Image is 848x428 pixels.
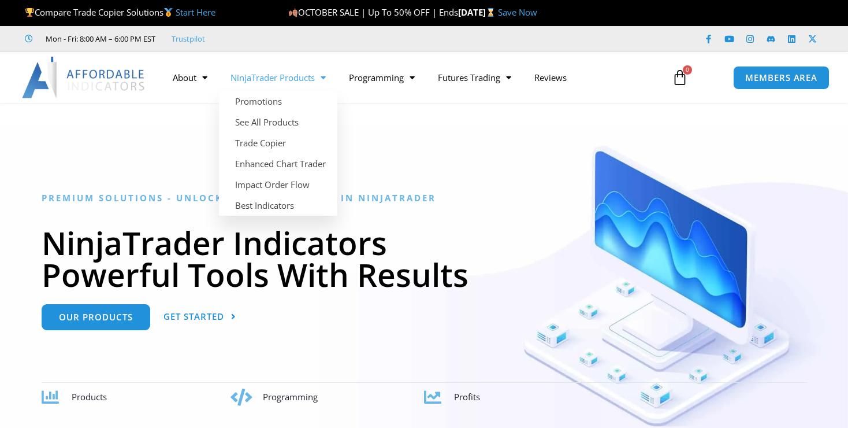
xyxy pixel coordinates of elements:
[683,65,692,75] span: 0
[733,66,830,90] a: MEMBERS AREA
[654,61,705,94] a: 0
[164,8,173,17] img: 🥇
[219,91,337,112] a: Promotions
[161,64,661,91] nav: Menu
[458,6,498,18] strong: [DATE]
[25,8,34,17] img: 🏆
[289,8,297,17] img: 🍂
[426,64,523,91] a: Futures Trading
[288,6,458,18] span: OCTOBER SALE | Up To 50% OFF | Ends
[219,112,337,132] a: See All Products
[161,64,219,91] a: About
[59,313,133,322] span: Our Products
[219,132,337,153] a: Trade Copier
[454,391,480,403] span: Profits
[219,64,337,91] a: NinjaTrader Products
[172,32,205,46] a: Trustpilot
[43,32,155,46] span: Mon - Fri: 8:00 AM – 6:00 PM EST
[745,73,817,82] span: MEMBERS AREA
[219,153,337,174] a: Enhanced Chart Trader
[163,312,224,321] span: Get Started
[25,6,215,18] span: Compare Trade Copier Solutions
[22,57,146,98] img: LogoAI | Affordable Indicators – NinjaTrader
[176,6,215,18] a: Start Here
[486,8,495,17] img: ⌛
[263,391,318,403] span: Programming
[337,64,426,91] a: Programming
[42,193,807,204] h6: Premium Solutions - Unlocking the Potential in NinjaTrader
[219,91,337,216] ul: NinjaTrader Products
[219,174,337,195] a: Impact Order Flow
[42,304,150,330] a: Our Products
[498,6,537,18] a: Save Now
[523,64,578,91] a: Reviews
[72,391,107,403] span: Products
[219,195,337,216] a: Best Indicators
[42,227,807,290] h1: NinjaTrader Indicators Powerful Tools With Results
[163,304,236,330] a: Get Started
